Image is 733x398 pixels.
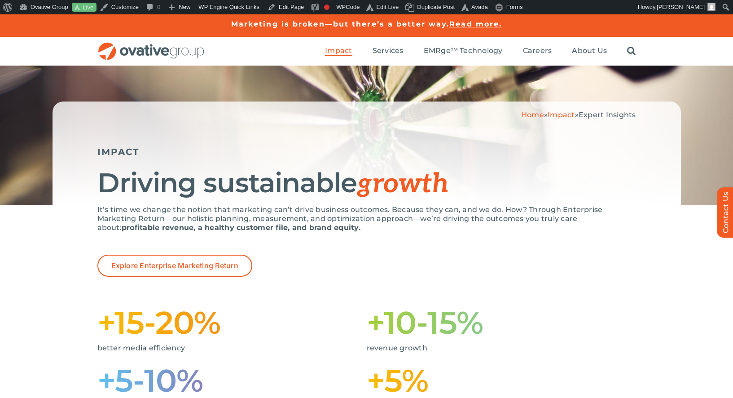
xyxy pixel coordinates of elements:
[424,46,503,56] a: EMRge™ Technology
[523,46,552,56] a: Careers
[357,168,448,200] span: growth
[373,46,404,55] span: Services
[325,37,636,66] nav: Menu
[523,46,552,55] span: Careers
[548,111,575,119] a: Impact
[449,20,502,28] a: Read more.
[572,46,607,56] a: About Us
[122,223,360,232] strong: profitable revenue, a healthy customer file, and brand equity.
[373,46,404,56] a: Services
[657,4,705,10] span: [PERSON_NAME]
[97,205,636,232] p: It’s time we change the notion that marketing can’t drive business outcomes. Because they can, an...
[367,366,636,395] h1: +5%
[97,255,252,277] a: Explore Enterprise Marketing Return
[325,46,352,55] span: Impact
[231,20,450,28] a: Marketing is broken—but there’s a better way.
[97,344,353,353] p: better media efficiency
[627,46,636,56] a: Search
[97,308,367,337] h1: +15-20%
[367,308,636,337] h1: +10-15%
[424,46,503,55] span: EMRge™ Technology
[72,3,97,12] a: Live
[97,146,636,157] h5: IMPACT
[111,261,238,270] span: Explore Enterprise Marketing Return
[324,4,329,10] div: Focus keyphrase not set
[521,111,544,119] a: Home
[579,111,636,119] span: Expert Insights
[367,344,623,353] p: revenue growth
[521,111,636,119] span: » »
[97,168,636,199] h1: Driving sustainable
[97,41,205,50] a: OG_Full_horizontal_RGB
[97,366,367,395] h1: +5-10%
[325,46,352,56] a: Impact
[572,46,607,55] span: About Us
